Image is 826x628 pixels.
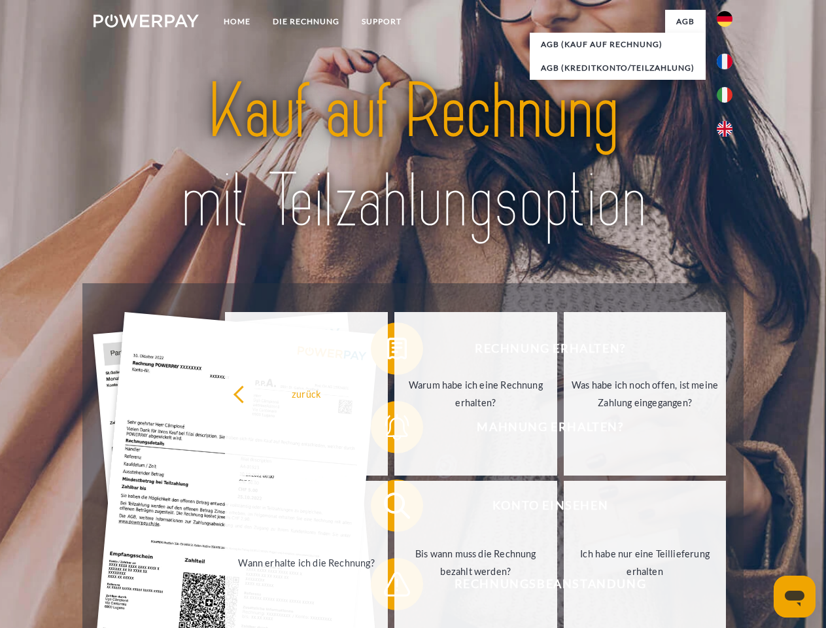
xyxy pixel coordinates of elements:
a: Was habe ich noch offen, ist meine Zahlung eingegangen? [564,312,727,476]
a: SUPPORT [351,10,413,33]
img: it [717,87,732,103]
a: AGB (Kauf auf Rechnung) [530,33,706,56]
a: agb [665,10,706,33]
a: DIE RECHNUNG [262,10,351,33]
div: Was habe ich noch offen, ist meine Zahlung eingegangen? [572,376,719,411]
img: logo-powerpay-white.svg [94,14,199,27]
div: Bis wann muss die Rechnung bezahlt werden? [402,545,549,580]
img: fr [717,54,732,69]
img: title-powerpay_de.svg [125,63,701,251]
div: Wann erhalte ich die Rechnung? [233,553,380,571]
div: Ich habe nur eine Teillieferung erhalten [572,545,719,580]
iframe: Schaltfläche zum Öffnen des Messaging-Fensters [774,576,816,618]
div: Warum habe ich eine Rechnung erhalten? [402,376,549,411]
a: AGB (Kreditkonto/Teilzahlung) [530,56,706,80]
img: de [717,11,732,27]
div: zurück [233,385,380,402]
img: en [717,121,732,137]
a: Home [213,10,262,33]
